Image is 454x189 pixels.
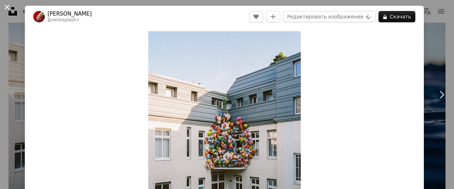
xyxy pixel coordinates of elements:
a: Следующий [429,61,454,129]
img: Перейти к профилю Марлен Штальхут [33,11,45,22]
div: Для [48,17,92,23]
a: Unsplash+ [56,17,80,22]
button: Редактировать изображение [283,11,375,22]
a: [PERSON_NAME] [48,10,92,17]
button: Добавить в коллекцию [266,11,280,22]
button: Как [249,11,263,22]
button: Скачать [378,11,415,22]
